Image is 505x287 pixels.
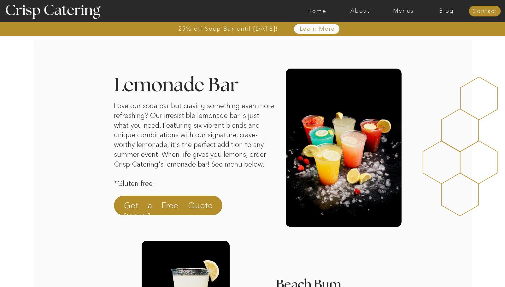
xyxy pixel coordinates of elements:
a: Get a Free Quote [DATE] [124,200,213,215]
h2: Lemonade Bar [114,76,281,93]
iframe: podium webchat widget bubble [455,255,505,287]
a: Blog [425,8,468,14]
a: Learn More [285,26,350,32]
a: 25% off Soup Bar until [DATE]! [156,26,301,32]
a: Home [295,8,338,14]
p: Love our soda bar but craving something even more refreshing? Our irresistible lemonade bar is ju... [114,101,275,200]
a: About [338,8,382,14]
a: Menus [382,8,425,14]
a: Contact [469,8,501,15]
